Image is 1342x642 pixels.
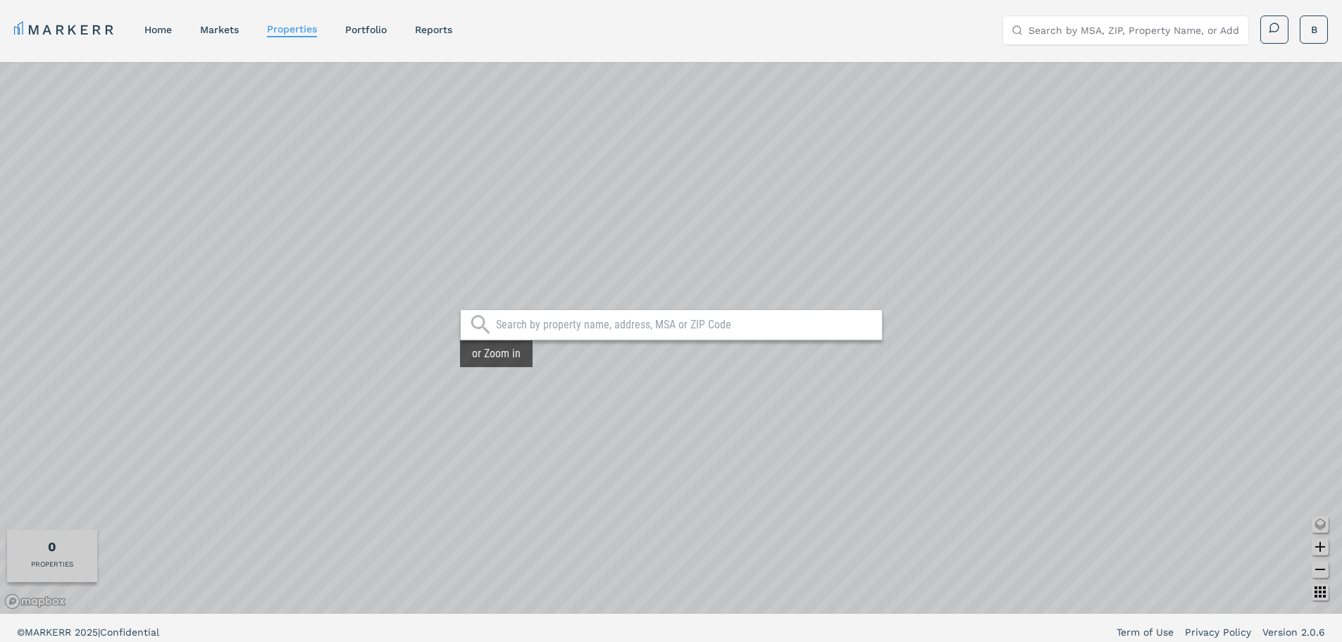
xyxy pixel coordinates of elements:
button: Change style map button [1312,516,1329,533]
div: or Zoom in [460,340,533,367]
a: Term of Use [1117,625,1174,639]
input: Search by MSA, ZIP, Property Name, or Address [1029,16,1240,44]
button: Zoom out map button [1312,561,1329,578]
span: B [1311,23,1317,37]
a: markets [200,24,239,35]
button: Zoom in map button [1312,538,1329,555]
a: home [144,24,172,35]
a: Portfolio [345,24,387,35]
a: Mapbox logo [4,593,66,610]
button: B [1300,16,1328,44]
span: MARKERR [25,626,75,638]
span: © [17,626,25,638]
a: properties [267,23,317,35]
a: Privacy Policy [1185,625,1251,639]
span: Confidential [100,626,159,638]
span: 2025 | [75,626,100,638]
button: Other options map button [1312,584,1329,600]
a: MARKERR [14,20,116,39]
div: PROPERTIES [31,559,73,569]
input: Search by property name, address, MSA or ZIP Code [496,318,875,332]
div: Total of properties [48,537,56,556]
a: Version 2.0.6 [1262,625,1325,639]
a: reports [415,24,452,35]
